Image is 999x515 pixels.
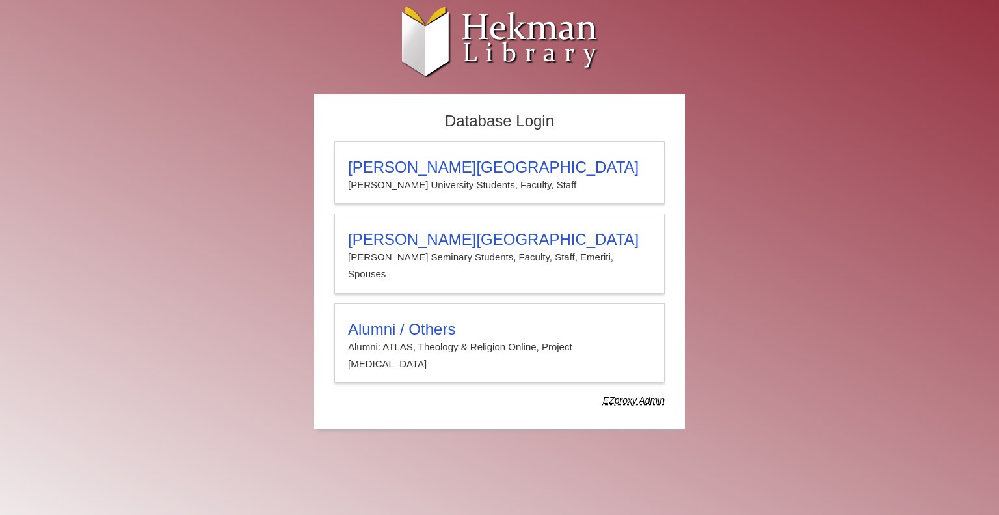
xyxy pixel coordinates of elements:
[348,320,651,339] h3: Alumni / Others
[348,158,651,176] h3: [PERSON_NAME][GEOGRAPHIC_DATA]
[348,176,651,193] p: [PERSON_NAME] University Students, Faculty, Staff
[348,320,651,373] summary: Alumni / OthersAlumni: ATLAS, Theology & Religion Online, Project [MEDICAL_DATA]
[348,339,651,373] p: Alumni: ATLAS, Theology & Religion Online, Project [MEDICAL_DATA]
[328,108,671,135] h2: Database Login
[603,395,665,406] dfn: Use Alumni login
[348,249,651,283] p: [PERSON_NAME] Seminary Students, Faculty, Staff, Emeriti, Spouses
[334,141,665,204] a: [PERSON_NAME][GEOGRAPHIC_DATA][PERSON_NAME] University Students, Faculty, Staff
[334,214,665,294] a: [PERSON_NAME][GEOGRAPHIC_DATA][PERSON_NAME] Seminary Students, Faculty, Staff, Emeriti, Spouses
[348,230,651,249] h3: [PERSON_NAME][GEOGRAPHIC_DATA]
